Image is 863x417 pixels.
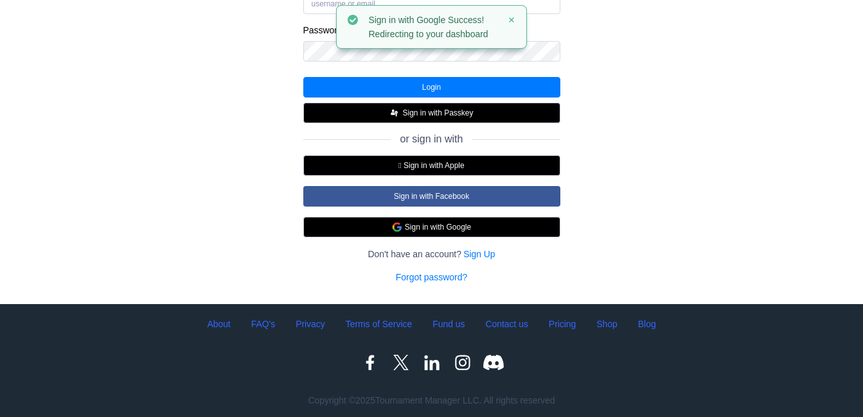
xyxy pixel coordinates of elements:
img: google.d7f092af888a54de79ed9c9303d689d7.svg [392,222,402,232]
a: About [207,317,230,332]
button: Login [303,77,560,98]
a: Contact us [485,317,528,332]
a: Blog [638,317,656,332]
a: Fund us [432,317,465,332]
a: Forgot password? [396,271,467,284]
a: Terms of Service [346,317,412,332]
a: Shop [596,317,618,332]
span: Don't have an account? [368,248,461,260]
a: Privacy [296,317,325,332]
button: Sign in with Facebook [303,186,560,207]
button: Sign in with Google [303,217,560,237]
img: FIDO_Passkey_mark_A_white.b30a49376ae8d2d8495b153dc42f1869.svg [389,108,400,118]
a: Sign Up [463,248,495,260]
span: Copyright © 2025 Tournament Manager LLC. All rights reserved [308,394,555,407]
label: Password [303,24,560,36]
p: Redirecting to your dashboard [368,30,488,38]
span: or sign in with [400,133,463,145]
button:  Sign in with Apple [303,155,560,176]
h4: Sign in with Google Success! [368,15,488,24]
a: Pricing [549,317,576,332]
a: FAQ's [251,317,275,332]
button: Sign in with Passkey [303,103,560,123]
